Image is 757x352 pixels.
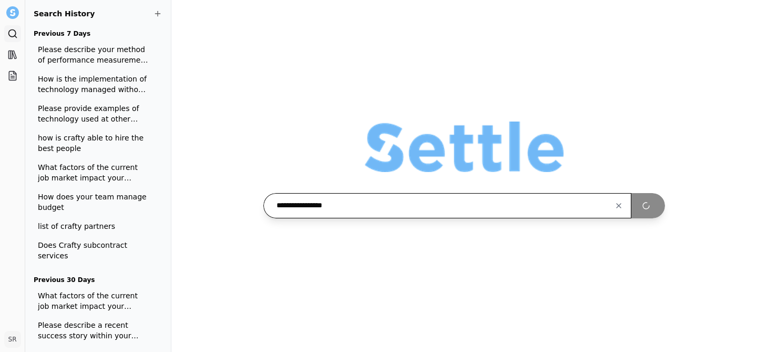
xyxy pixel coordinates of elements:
button: Clear input [606,196,631,215]
span: how is crafty able to hire the best people [38,133,150,154]
h2: Search History [34,8,162,19]
button: Settle [4,4,21,21]
span: Please describe your method of performance measurement at your national accounts and how performa... [38,44,150,65]
span: Does Crafty subcontract services [38,240,150,261]
span: Please describe a recent success story within your company dealing with challenges or issues that... [38,320,150,341]
span: What factors of the current job market impact your pricing model? [38,162,150,183]
button: SR [4,331,21,348]
img: Organization logo [365,122,564,172]
a: Library [4,46,21,63]
span: How does your team manage budget [38,192,150,213]
a: Projects [4,67,21,84]
img: Settle [6,6,19,19]
span: list of crafty partners [38,221,150,232]
span: How is the implementation of technology managed without service interruption? [38,74,150,95]
span: What factors of the current job market impact your pricing model? [38,290,150,311]
h3: Previous 7 Days [34,27,154,40]
h3: Previous 30 Days [34,274,154,286]
span: Please provide examples of technology used at other accounts and the benefits realized from the u... [38,103,150,124]
a: Search [4,25,21,42]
